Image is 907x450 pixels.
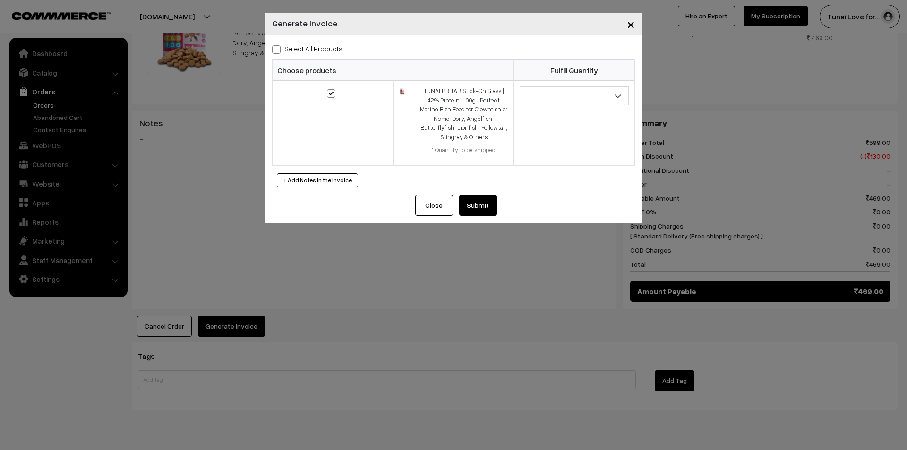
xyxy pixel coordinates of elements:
th: Fulfill Quantity [514,60,635,81]
h4: Generate Invoice [272,17,337,30]
button: Close [415,195,453,216]
label: Select all Products [272,43,342,53]
span: 1 [520,88,628,104]
span: × [627,15,635,33]
div: TUNAI BRITAB Stick-On Glass | 42% Protein | 100g | Perfect Marine Fish Food for Clownfish or Nemo... [419,86,508,142]
div: 1 Quantity to be shipped [419,145,508,155]
th: Choose products [273,60,514,81]
button: + Add Notes in the Invoice [277,173,358,187]
button: Close [619,9,642,39]
button: Submit [459,195,497,216]
img: 17520541642775bri-tab-100-pri.jpg [399,88,405,94]
span: 1 [520,86,629,105]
